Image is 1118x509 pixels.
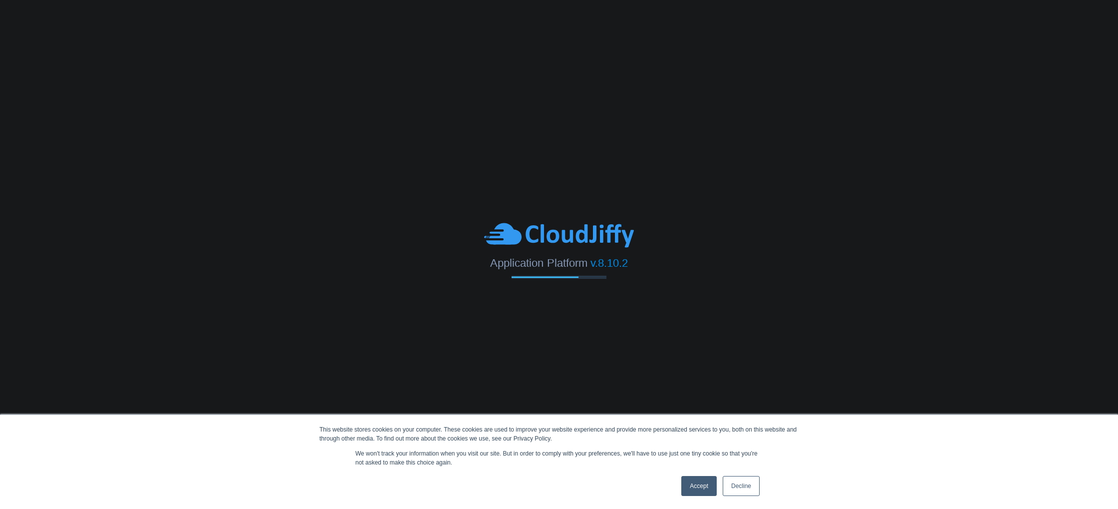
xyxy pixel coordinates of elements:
[484,221,634,249] img: CloudJiffy-Blue.svg
[490,256,587,269] span: Application Platform
[319,425,799,443] div: This website stores cookies on your computer. These cookies are used to improve your website expe...
[723,476,760,496] a: Decline
[590,256,628,269] span: v.8.10.2
[355,449,763,467] p: We won't track your information when you visit our site. But in order to comply with your prefere...
[681,476,717,496] a: Accept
